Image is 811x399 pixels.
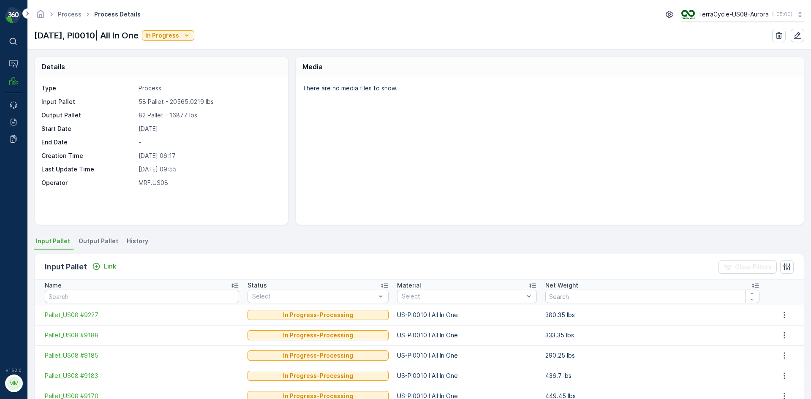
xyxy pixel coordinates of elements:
p: Media [302,62,323,72]
p: - [139,138,279,147]
p: TerraCycle-US08-Aurora [698,10,769,19]
span: Process Details [93,10,142,19]
p: Material [397,281,421,290]
button: In Progress [142,30,194,41]
p: [DATE], PI0010| All In One [34,29,139,42]
p: 58 Pallet - 20565.0219 lbs [139,98,279,106]
a: Homepage [36,13,45,20]
button: MM [5,375,22,392]
span: History [127,237,148,245]
p: 290.25 lbs [545,351,760,360]
p: In Progress-Processing [283,331,353,339]
span: v 1.52.0 [5,368,22,373]
p: Select [252,292,376,301]
p: Last Update Time [41,165,135,174]
p: 380.35 lbs [545,311,760,319]
p: Creation Time [41,152,135,160]
button: Link [89,261,120,271]
img: logo [5,7,22,24]
p: Type [41,84,135,92]
p: [DATE] 06:17 [139,152,279,160]
p: Input Pallet [45,261,87,273]
p: 436.7 lbs [545,372,760,380]
button: TerraCycle-US08-Aurora(-05:00) [681,7,804,22]
p: Input Pallet [41,98,135,106]
img: image_ci7OI47.png [681,10,695,19]
p: In Progress-Processing [283,351,353,360]
p: Status [248,281,267,290]
div: MM [7,377,21,390]
p: In Progress-Processing [283,372,353,380]
a: Process [58,11,82,18]
p: MRF.US08 [139,179,279,187]
a: Pallet_US08 #9183 [45,372,239,380]
p: Name [45,281,62,290]
p: Select [402,292,524,301]
p: There are no media files to show. [302,84,795,92]
p: In Progress [145,31,179,40]
a: Pallet_US08 #9188 [45,331,239,339]
p: Details [41,62,65,72]
p: US-PI0010 I All In One [397,311,537,319]
p: Process [139,84,279,92]
button: In Progress-Processing [248,330,389,340]
p: [DATE] [139,125,279,133]
button: In Progress-Processing [248,350,389,361]
p: Output Pallet [41,111,135,119]
p: [DATE] 09:55 [139,165,279,174]
span: Input Pallet [36,237,70,245]
input: Search [545,290,760,303]
button: In Progress-Processing [248,371,389,381]
p: 82 Pallet - 16877 lbs [139,111,279,119]
button: Clear Filters [718,260,777,274]
a: Pallet_US08 #9185 [45,351,239,360]
p: Link [104,262,116,271]
p: ( -05:00 ) [772,11,792,18]
p: Start Date [41,125,135,133]
a: Pallet_US08 #9227 [45,311,239,319]
p: 333.35 lbs [545,331,760,339]
p: Clear Filters [735,263,772,271]
p: Operator [41,179,135,187]
p: US-PI0010 I All In One [397,351,537,360]
p: End Date [41,138,135,147]
p: Net Weight [545,281,578,290]
p: US-PI0010 I All In One [397,331,537,339]
p: In Progress-Processing [283,311,353,319]
button: In Progress-Processing [248,310,389,320]
p: US-PI0010 I All In One [397,372,537,380]
span: Output Pallet [79,237,118,245]
input: Search [45,290,239,303]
